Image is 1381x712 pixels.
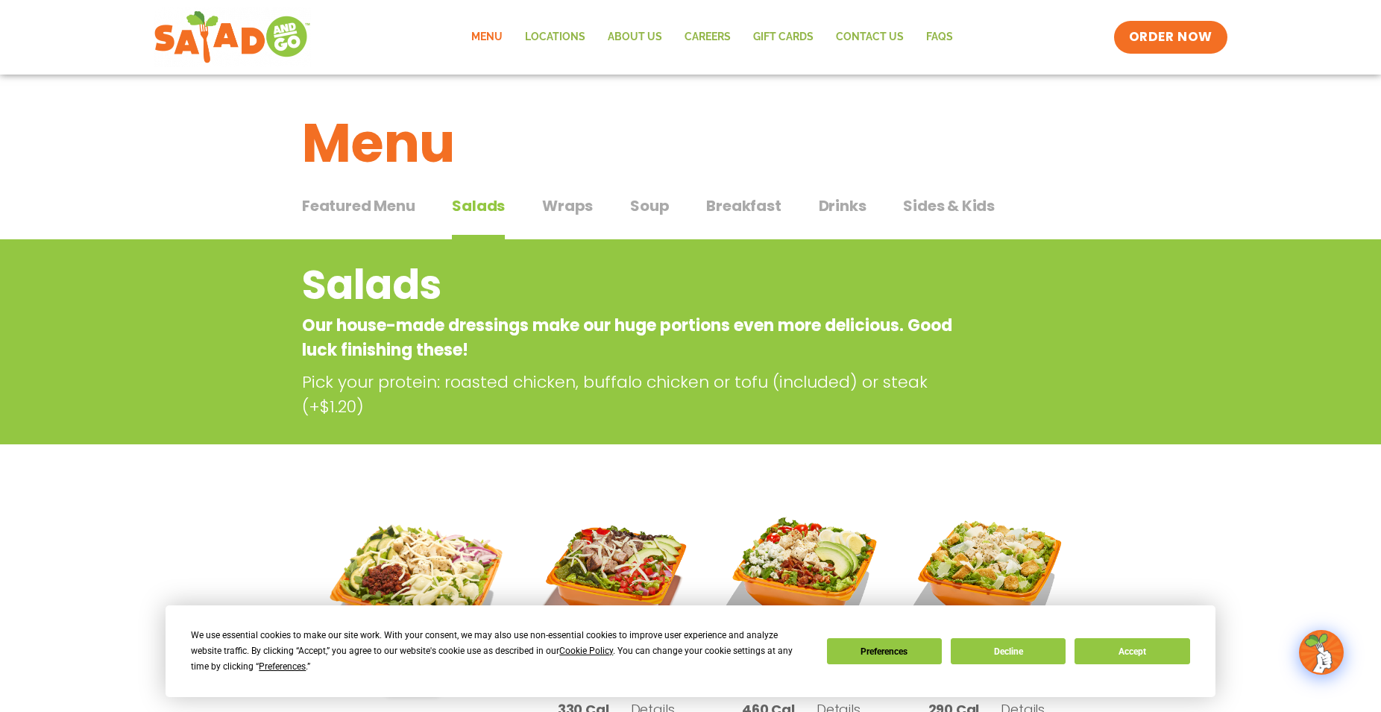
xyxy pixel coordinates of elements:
h1: Menu [302,103,1079,183]
span: Sides & Kids [903,195,995,217]
span: Salads [452,195,505,217]
a: FAQs [915,20,964,54]
button: Decline [951,638,1066,664]
span: Drinks [819,195,866,217]
img: wpChatIcon [1300,631,1342,673]
div: Tabbed content [302,189,1079,240]
nav: Menu [460,20,964,54]
button: Preferences [827,638,942,664]
img: new-SAG-logo-768×292 [154,7,311,67]
a: ORDER NOW [1114,21,1227,54]
span: Wraps [542,195,593,217]
img: Product photo for Cobb Salad [720,495,882,658]
img: Product photo for Tuscan Summer Salad [313,495,512,694]
img: Product photo for Fajita Salad [535,495,697,658]
span: ORDER NOW [1129,28,1212,46]
button: Accept [1075,638,1189,664]
p: Pick your protein: roasted chicken, buffalo chicken or tofu (included) or steak (+$1.20) [302,370,966,419]
a: Careers [673,20,742,54]
span: Preferences [259,661,306,672]
a: GIFT CARDS [742,20,825,54]
img: Product photo for Caesar Salad [905,495,1068,658]
span: Breakfast [706,195,781,217]
a: About Us [597,20,673,54]
p: Our house-made dressings make our huge portions even more delicious. Good luck finishing these! [302,313,959,362]
a: Menu [460,20,514,54]
span: Soup [630,195,669,217]
h2: Salads [302,255,959,315]
div: We use essential cookies to make our site work. With your consent, we may also use non-essential ... [191,628,808,675]
span: Featured Menu [302,195,415,217]
div: Cookie Consent Prompt [166,605,1215,697]
a: Locations [514,20,597,54]
a: Contact Us [825,20,915,54]
span: Cookie Policy [559,646,613,656]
